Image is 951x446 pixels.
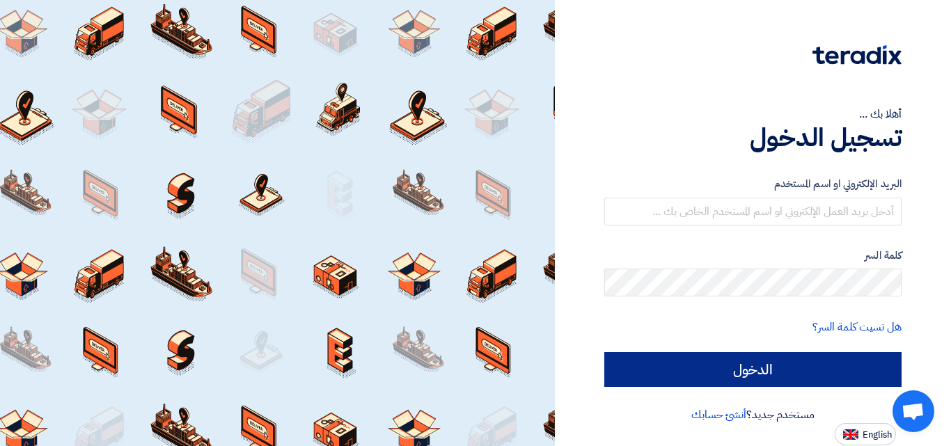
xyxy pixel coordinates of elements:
[604,122,902,153] h1: تسجيل الدخول
[604,106,902,122] div: أهلا بك ...
[604,352,902,387] input: الدخول
[604,406,902,423] div: مستخدم جديد؟
[604,176,902,192] label: البريد الإلكتروني او اسم المستخدم
[812,45,902,65] img: Teradix logo
[604,248,902,264] label: كلمة السر
[863,430,892,440] span: English
[843,429,858,440] img: en-US.png
[691,406,746,423] a: أنشئ حسابك
[812,319,902,335] a: هل نسيت كلمة السر؟
[604,198,902,225] input: أدخل بريد العمل الإلكتروني او اسم المستخدم الخاص بك ...
[893,390,934,432] a: Open chat
[835,423,896,445] button: English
